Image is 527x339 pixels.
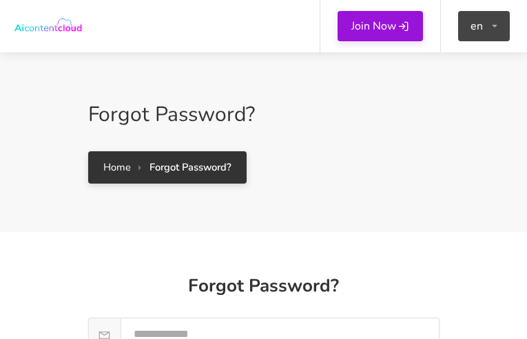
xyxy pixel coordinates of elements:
a: Join Now [338,11,423,41]
button: en [458,11,510,41]
span: Join Now [351,19,396,34]
h2: Forgot Password? [88,101,440,129]
li: Forgot Password? [138,160,231,175]
span: en [471,11,486,41]
iframe: chat widget [442,253,527,318]
h3: Forgot Password? [88,276,440,295]
a: Home [103,160,131,174]
img: AI Content Cloud - AI Powered Content, Code & Image Generator [14,14,83,38]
